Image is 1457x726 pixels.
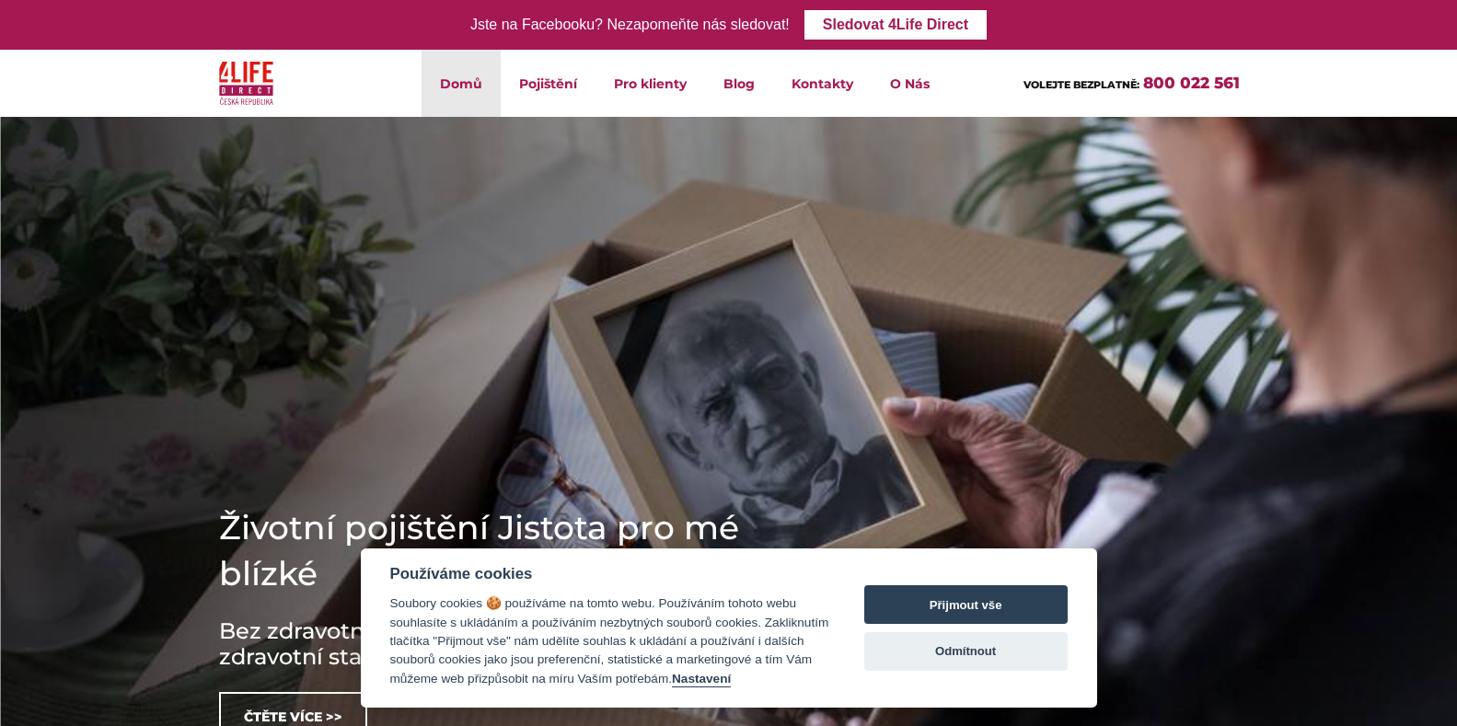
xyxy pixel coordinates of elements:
[219,618,771,670] h3: Bez zdravotních dotazníků a otázek na Váš zdravotní stav
[705,50,773,117] a: Blog
[804,10,987,40] a: Sledovat 4Life Direct
[422,50,501,117] a: Domů
[1023,78,1139,91] span: VOLEJTE BEZPLATNĚ:
[470,12,790,39] div: Jste na Facebooku? Nezapomeňte nás sledovat!
[219,57,274,109] img: 4Life Direct Česká republika logo
[390,565,829,583] div: Používáme cookies
[864,585,1068,624] button: Přijmout vše
[390,594,829,688] div: Soubory cookies 🍪 používáme na tomto webu. Používáním tohoto webu souhlasíte s ukládáním a použív...
[773,50,872,117] a: Kontakty
[864,632,1068,671] button: Odmítnout
[1143,74,1240,92] a: 800 022 561
[219,504,771,596] h1: Životní pojištění Jistota pro mé blízké
[672,672,731,687] button: Nastavení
